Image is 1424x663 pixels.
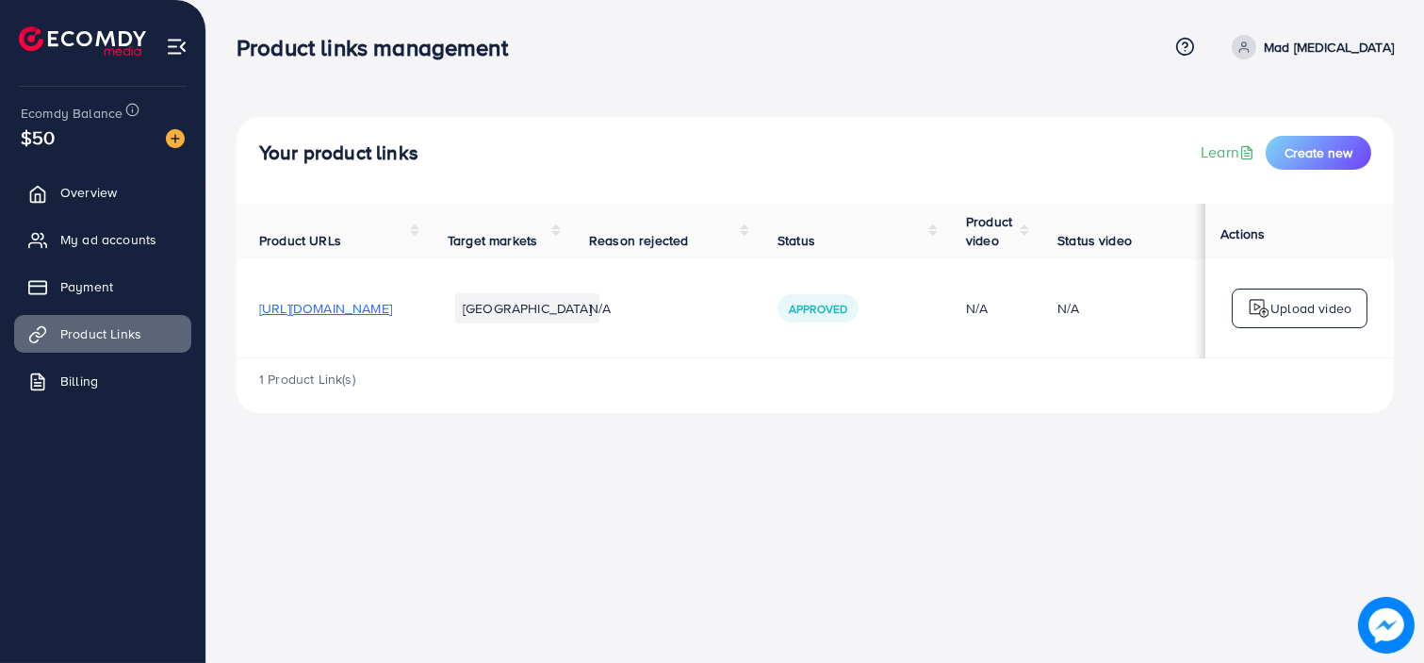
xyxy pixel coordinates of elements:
[14,221,191,258] a: My ad accounts
[166,129,185,148] img: image
[777,231,815,250] span: Status
[1358,597,1415,654] img: image
[60,183,117,202] span: Overview
[60,277,113,296] span: Payment
[589,231,688,250] span: Reason rejected
[1224,35,1394,59] a: Mad [MEDICAL_DATA]
[1201,141,1258,163] a: Learn
[966,299,1012,318] div: N/A
[1270,297,1351,320] p: Upload video
[1285,143,1352,162] span: Create new
[259,370,355,389] span: 1 Product Link(s)
[60,324,141,343] span: Product Links
[60,372,98,390] span: Billing
[259,299,392,318] span: [URL][DOMAIN_NAME]
[966,212,1012,250] span: Product video
[259,231,341,250] span: Product URLs
[14,174,191,211] a: Overview
[1264,36,1394,58] p: Mad [MEDICAL_DATA]
[21,124,55,151] span: $50
[60,230,156,249] span: My ad accounts
[789,301,847,317] span: Approved
[589,299,611,318] span: N/A
[237,34,523,61] h3: Product links management
[455,293,599,323] li: [GEOGRAPHIC_DATA]
[21,104,123,123] span: Ecomdy Balance
[1248,297,1270,320] img: logo
[1057,231,1132,250] span: Status video
[19,26,146,56] img: logo
[1266,136,1371,170] button: Create new
[1057,299,1079,318] div: N/A
[166,36,188,58] img: menu
[14,362,191,400] a: Billing
[14,268,191,306] a: Payment
[448,231,537,250] span: Target markets
[14,315,191,353] a: Product Links
[259,141,418,165] h4: Your product links
[1220,224,1265,243] span: Actions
